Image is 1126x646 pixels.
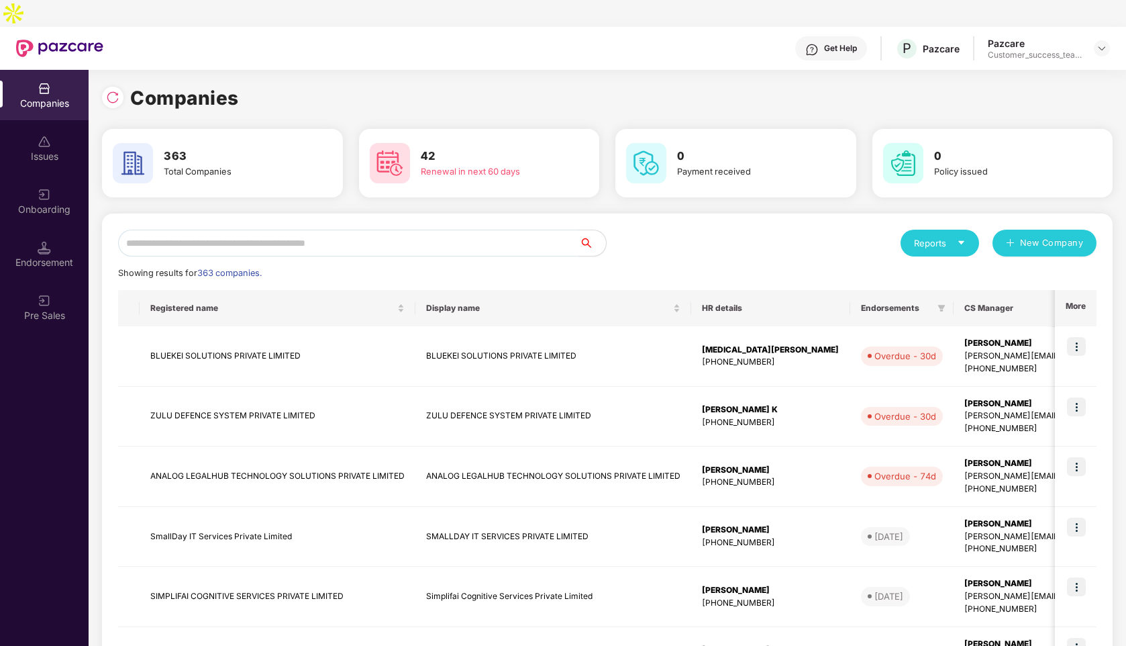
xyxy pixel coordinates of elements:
img: svg+xml;base64,PHN2ZyBpZD0iSGVscC0zMngzMiIgeG1sbnM9Imh0dHA6Ly93d3cudzMub3JnLzIwMDAvc3ZnIiB3aWR0aD... [805,43,819,56]
button: search [578,230,607,257]
span: filter [937,304,945,312]
div: Pazcare [923,42,960,55]
img: New Pazcare Logo [16,40,103,57]
div: Get Help [824,43,857,54]
td: Simplifai Cognitive Services Private Limited [415,567,691,627]
td: BLUEKEI SOLUTIONS PRIVATE LIMITED [140,326,415,387]
span: plus [1006,238,1015,249]
img: svg+xml;base64,PHN2ZyB3aWR0aD0iMTQuNSIgaGVpZ2h0PSIxNC41IiB2aWV3Qm94PSIwIDAgMTYgMTYiIGZpbGw9Im5vbm... [38,241,51,255]
span: P [903,40,911,56]
img: svg+xml;base64,PHN2ZyB4bWxucz0iaHR0cDovL3d3dy53My5vcmcvMjAwMC9zdmciIHdpZHRoPSI2MCIgaGVpZ2h0PSI2MC... [370,143,410,183]
div: Payment received [677,165,819,179]
img: icon [1067,578,1086,596]
span: 363 companies. [197,268,262,278]
div: Total Companies [164,165,306,179]
img: svg+xml;base64,PHN2ZyBpZD0iUmVsb2FkLTMyeDMyIiB4bWxucz0iaHR0cDovL3d3dy53My5vcmcvMjAwMC9zdmciIHdpZH... [106,91,119,104]
img: svg+xml;base64,PHN2ZyB4bWxucz0iaHR0cDovL3d3dy53My5vcmcvMjAwMC9zdmciIHdpZHRoPSI2MCIgaGVpZ2h0PSI2MC... [626,143,666,183]
h3: 363 [164,148,306,165]
div: [PHONE_NUMBER] [702,416,839,429]
div: Overdue - 30d [874,349,936,363]
div: [PERSON_NAME] [702,584,839,597]
span: filter [935,300,948,316]
span: Showing results for [118,268,262,278]
td: SmallDay IT Services Private Limited [140,507,415,567]
td: ANALOG LEGALHUB TECHNOLOGY SOLUTIONS PRIVATE LIMITED [140,447,415,507]
img: svg+xml;base64,PHN2ZyBpZD0iQ29tcGFuaWVzIiB4bWxucz0iaHR0cDovL3d3dy53My5vcmcvMjAwMC9zdmciIHdpZHRoPS... [38,82,51,95]
span: Registered name [150,303,395,314]
th: Registered name [140,290,415,326]
img: svg+xml;base64,PHN2ZyBpZD0iRHJvcGRvd24tMzJ4MzIiIHhtbG5zPSJodHRwOi8vd3d3LnczLm9yZy8yMDAwL3N2ZyIgd2... [1096,43,1107,54]
h1: Companies [130,83,239,113]
span: Display name [426,303,670,314]
td: ZULU DEFENCE SYSTEM PRIVATE LIMITED [140,387,415,447]
img: svg+xml;base64,PHN2ZyB4bWxucz0iaHR0cDovL3d3dy53My5vcmcvMjAwMC9zdmciIHdpZHRoPSI2MCIgaGVpZ2h0PSI2MC... [113,143,153,183]
td: BLUEKEI SOLUTIONS PRIVATE LIMITED [415,326,691,387]
th: More [1055,290,1096,326]
div: Renewal in next 60 days [421,165,563,179]
th: HR details [691,290,850,326]
td: SMALLDAY IT SERVICES PRIVATE LIMITED [415,507,691,567]
div: [PHONE_NUMBER] [702,597,839,610]
div: [PERSON_NAME] [702,464,839,477]
img: svg+xml;base64,PHN2ZyB3aWR0aD0iMjAiIGhlaWdodD0iMjAiIHZpZXdCb3g9IjAgMCAyMCAyMCIgZmlsbD0ibm9uZSIgeG... [38,294,51,308]
div: Customer_success_team_lead [988,50,1082,60]
div: [PHONE_NUMBER] [702,356,839,369]
span: New Company [1020,236,1084,250]
div: [PERSON_NAME] [702,524,839,537]
td: ANALOG LEGALHUB TECHNOLOGY SOLUTIONS PRIVATE LIMITED [415,447,691,507]
div: Overdue - 30d [874,410,936,423]
img: icon [1067,337,1086,356]
img: svg+xml;base64,PHN2ZyB4bWxucz0iaHR0cDovL3d3dy53My5vcmcvMjAwMC9zdmciIHdpZHRoPSI2MCIgaGVpZ2h0PSI2MC... [883,143,923,183]
div: Overdue - 74d [874,469,936,483]
img: icon [1067,457,1086,476]
td: SIMPLIFAI COGNITIVE SERVICES PRIVATE LIMITED [140,567,415,627]
img: icon [1067,518,1086,537]
div: [DATE] [874,530,903,543]
th: Display name [415,290,691,326]
div: Policy issued [934,165,1076,179]
button: plusNew Company [992,230,1096,257]
td: ZULU DEFENCE SYSTEM PRIVATE LIMITED [415,387,691,447]
div: [PHONE_NUMBER] [702,537,839,549]
div: Reports [914,236,966,250]
span: Endorsements [861,303,932,314]
h3: 0 [677,148,819,165]
h3: 42 [421,148,563,165]
div: [PHONE_NUMBER] [702,476,839,489]
img: svg+xml;base64,PHN2ZyBpZD0iSXNzdWVzX2Rpc2FibGVkIiB4bWxucz0iaHR0cDovL3d3dy53My5vcmcvMjAwMC9zdmciIH... [38,135,51,148]
img: icon [1067,398,1086,416]
div: [DATE] [874,590,903,603]
img: svg+xml;base64,PHN2ZyB3aWR0aD0iMjAiIGhlaWdodD0iMjAiIHZpZXdCb3g9IjAgMCAyMCAyMCIgZmlsbD0ibm9uZSIgeG... [38,188,51,201]
span: caret-down [957,238,966,247]
div: [MEDICAL_DATA][PERSON_NAME] [702,344,839,357]
span: search [578,238,606,248]
div: [PERSON_NAME] K [702,404,839,416]
h3: 0 [934,148,1076,165]
div: Pazcare [988,37,1082,50]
